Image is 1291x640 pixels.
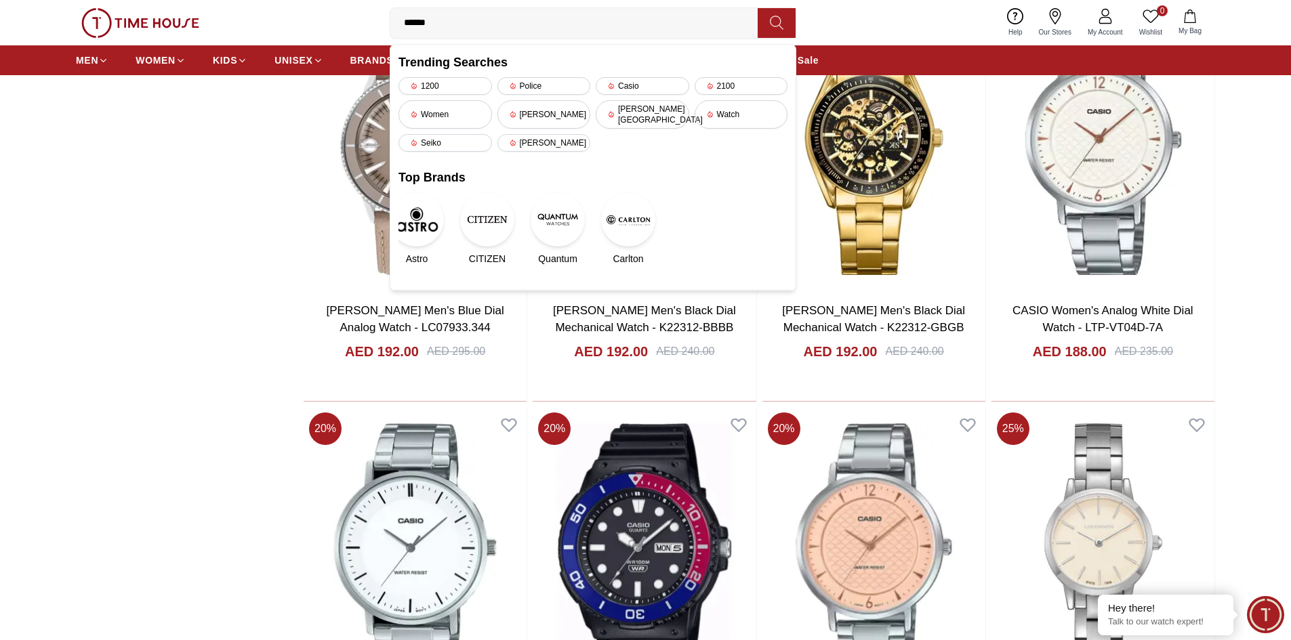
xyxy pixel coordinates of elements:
[274,48,323,72] a: UNISEX
[610,192,647,265] a: CarltonCarlton
[538,412,571,445] span: 20 %
[656,343,714,360] div: AED 240.00
[1082,27,1128,37] span: My Account
[427,343,485,360] div: AED 295.00
[390,192,444,247] img: Astro
[398,100,492,129] div: Women
[497,134,591,152] div: [PERSON_NAME]
[398,192,435,265] a: AstroAstro
[1012,304,1193,335] a: CASIO Women's Analog White Dial Watch - LTP-VT04D-7A
[1108,601,1223,615] div: Hey there!
[327,304,504,335] a: [PERSON_NAME] Men's Blue Dial Analog Watch - LC07933.344
[274,54,312,67] span: UNISEX
[1031,5,1080,40] a: Our Stores
[1131,5,1170,40] a: 0Wishlist
[804,342,878,361] h4: AED 192.00
[1033,342,1107,361] h4: AED 188.00
[695,100,788,129] div: Watch
[497,77,591,95] div: Police
[76,54,98,67] span: MEN
[1157,5,1168,16] span: 0
[601,192,655,247] img: Carlton
[398,77,492,95] div: 1200
[136,54,176,67] span: WOMEN
[76,48,108,72] a: MEN
[1170,7,1210,39] button: My Bag
[398,168,787,187] h2: Top Brands
[1003,27,1028,37] span: Help
[469,252,506,265] span: CITIZEN
[350,54,394,67] span: BRANDS
[885,343,943,360] div: AED 240.00
[1115,343,1173,360] div: AED 235.00
[345,342,419,361] h4: AED 192.00
[460,192,514,247] img: CITIZEN
[469,192,506,265] a: CITIZENCITIZEN
[1247,596,1284,633] div: Chat Widget
[695,77,788,95] div: 2100
[613,252,643,265] span: Carlton
[538,252,577,265] span: Quantum
[782,304,965,335] a: [PERSON_NAME] Men's Black Dial Mechanical Watch - K22312-GBGB
[1033,27,1077,37] span: Our Stores
[1000,5,1031,40] a: Help
[574,342,648,361] h4: AED 192.00
[596,100,689,129] div: [PERSON_NAME][GEOGRAPHIC_DATA]
[531,192,585,247] img: Quantum
[213,48,247,72] a: KIDS
[497,100,591,129] div: [PERSON_NAME]
[136,48,186,72] a: WOMEN
[81,8,199,38] img: ...
[596,77,689,95] div: Casio
[406,252,428,265] span: Astro
[768,412,800,445] span: 20 %
[1134,27,1168,37] span: Wishlist
[997,412,1029,445] span: 25 %
[309,412,342,445] span: 20 %
[213,54,237,67] span: KIDS
[1173,26,1207,36] span: My Bag
[1108,616,1223,628] p: Talk to our watch expert!
[398,134,492,152] div: Seiko
[398,53,787,72] h2: Trending Searches
[350,48,394,72] a: BRANDS
[539,192,576,265] a: QuantumQuantum
[553,304,736,335] a: [PERSON_NAME] Men's Black Dial Mechanical Watch - K22312-BBBB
